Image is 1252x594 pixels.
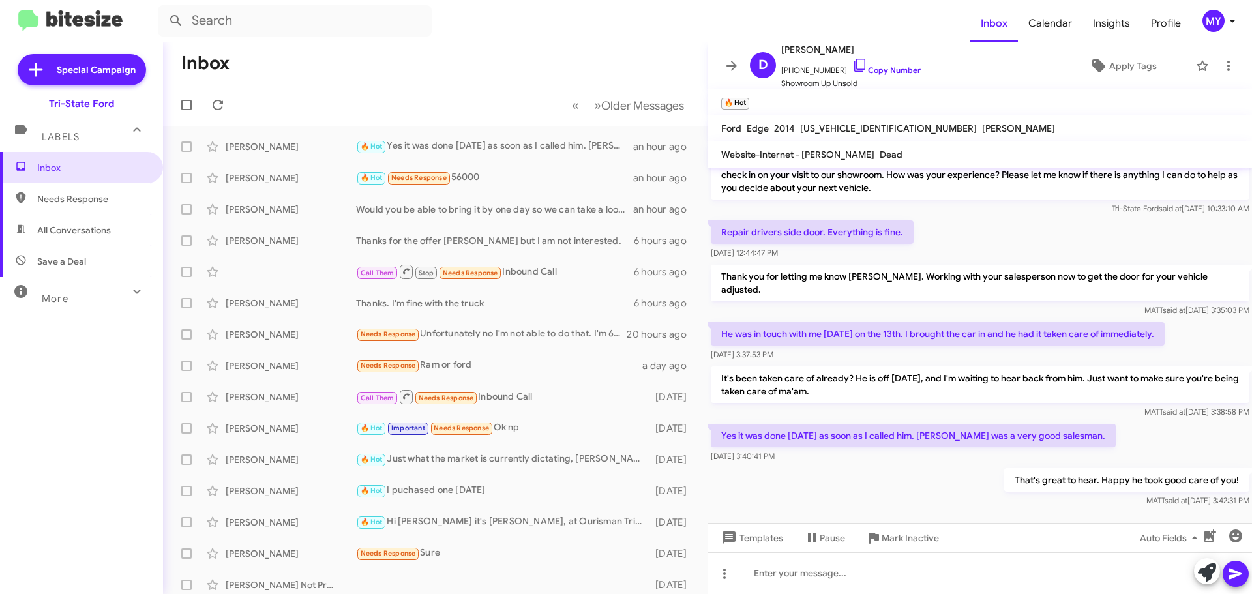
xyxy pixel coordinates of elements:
[642,359,697,372] div: a day ago
[627,328,697,341] div: 20 hours ago
[37,224,111,237] span: All Conversations
[226,547,356,560] div: [PERSON_NAME]
[361,424,383,432] span: 🔥 Hot
[226,328,356,341] div: [PERSON_NAME]
[1163,407,1185,417] span: said at
[634,297,697,310] div: 6 hours ago
[1082,5,1140,42] a: Insights
[711,150,1249,200] p: Hi [PERSON_NAME], this is [PERSON_NAME], General Manager at Ourisman Tri-State Ford. Just wanted ...
[852,65,921,75] a: Copy Number
[649,516,697,529] div: [DATE]
[711,322,1165,346] p: He was in touch with me [DATE] on the 13th. I brought the car in and he had it taken care of imme...
[634,265,697,278] div: 6 hours ago
[226,359,356,372] div: [PERSON_NAME]
[1191,10,1238,32] button: MY
[226,484,356,497] div: [PERSON_NAME]
[361,142,383,151] span: 🔥 Hot
[781,77,921,90] span: Showroom Up Unsold
[226,516,356,529] div: [PERSON_NAME]
[633,171,697,185] div: an hour ago
[361,330,416,338] span: Needs Response
[781,42,921,57] span: [PERSON_NAME]
[711,366,1249,403] p: It's been taken care of already? He is off [DATE], and I'm waiting to hear back from him. Just wa...
[982,123,1055,134] span: [PERSON_NAME]
[721,149,874,160] span: Website-Internet - [PERSON_NAME]
[226,297,356,310] div: [PERSON_NAME]
[633,203,697,216] div: an hour ago
[361,361,416,370] span: Needs Response
[361,549,416,557] span: Needs Response
[970,5,1018,42] a: Inbox
[419,394,474,402] span: Needs Response
[649,578,697,591] div: [DATE]
[356,203,633,216] div: Would you be able to bring it by one day so we can take a look and make an offer?
[226,453,356,466] div: [PERSON_NAME]
[856,526,949,550] button: Mark Inactive
[721,98,749,110] small: 🔥 Hot
[1129,526,1213,550] button: Auto Fields
[1163,305,1185,315] span: said at
[564,92,587,119] button: Previous
[1144,407,1249,417] span: MATT [DATE] 3:38:58 PM
[649,422,697,435] div: [DATE]
[226,391,356,404] div: [PERSON_NAME]
[1109,54,1157,78] span: Apply Tags
[226,140,356,153] div: [PERSON_NAME]
[356,327,627,342] div: Unfortunately no I'm not able to do that. I'm 69 with spinal column issues as well as Oxygen when...
[42,131,80,143] span: Labels
[1159,203,1182,213] span: said at
[18,54,146,85] a: Special Campaign
[586,92,692,119] button: Next
[634,234,697,247] div: 6 hours ago
[1004,468,1249,492] p: That's great to hear. Happy he took good care of you!
[226,422,356,435] div: [PERSON_NAME]
[226,578,356,591] div: [PERSON_NAME] Not Provided
[356,297,634,310] div: Thanks. I'm fine with the truck
[356,452,649,467] div: Just what the market is currently dictating, [PERSON_NAME].
[356,263,634,280] div: Inbound Call
[711,349,773,359] span: [DATE] 3:37:53 PM
[721,123,741,134] span: Ford
[1140,526,1202,550] span: Auto Fields
[226,203,356,216] div: [PERSON_NAME]
[226,234,356,247] div: [PERSON_NAME]
[708,526,794,550] button: Templates
[649,453,697,466] div: [DATE]
[1165,496,1187,505] span: said at
[1144,305,1249,315] span: MATT [DATE] 3:35:03 PM
[649,484,697,497] div: [DATE]
[356,234,634,247] div: Thanks for the offer [PERSON_NAME] but I am not interested.
[361,455,383,464] span: 🔥 Hot
[1146,496,1249,505] span: MATT [DATE] 3:42:31 PM
[781,57,921,77] span: [PHONE_NUMBER]
[711,265,1249,301] p: Thank you for letting me know [PERSON_NAME]. Working with your salesperson now to get the door fo...
[434,424,489,432] span: Needs Response
[391,424,425,432] span: Important
[633,140,697,153] div: an hour ago
[1140,5,1191,42] span: Profile
[181,53,230,74] h1: Inbox
[711,424,1116,447] p: Yes it was done [DATE] as soon as I called him. [PERSON_NAME] was a very good salesman.
[42,293,68,304] span: More
[356,139,633,154] div: Yes it was done [DATE] as soon as I called him. [PERSON_NAME] was a very good salesman.
[1018,5,1082,42] a: Calendar
[361,269,395,277] span: Call Them
[794,526,856,550] button: Pause
[361,394,395,402] span: Call Them
[1112,203,1249,213] span: Tri-State Ford [DATE] 10:33:10 AM
[37,161,148,174] span: Inbox
[37,192,148,205] span: Needs Response
[356,483,649,498] div: I puchased one [DATE]
[356,170,633,185] div: 56000
[882,526,939,550] span: Mark Inactive
[711,451,775,461] span: [DATE] 3:40:41 PM
[711,248,778,258] span: [DATE] 12:44:47 PM
[820,526,845,550] span: Pause
[747,123,769,134] span: Edge
[774,123,795,134] span: 2014
[49,97,114,110] div: Tri-State Ford
[572,97,579,113] span: «
[361,173,383,182] span: 🔥 Hot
